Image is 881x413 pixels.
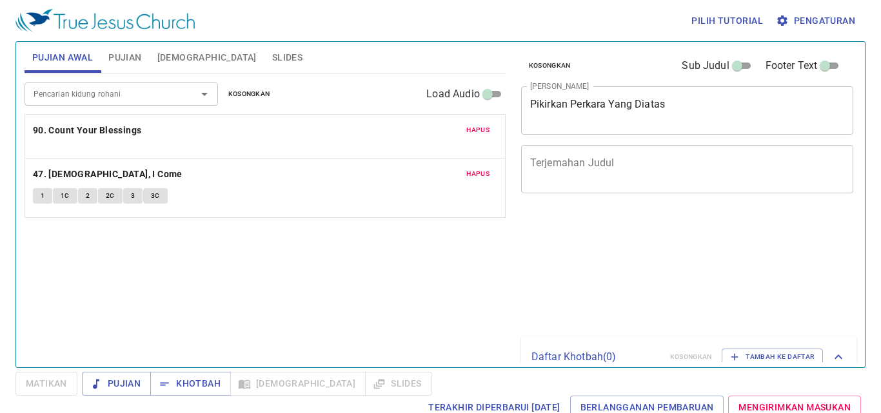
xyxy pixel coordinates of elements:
p: Daftar Khotbah ( 0 ) [531,349,660,365]
img: True Jesus Church [15,9,195,32]
button: Pilih tutorial [686,9,768,33]
button: Hapus [459,166,497,182]
span: Tambah ke Daftar [730,351,815,363]
span: 1C [61,190,70,202]
span: Pilih tutorial [691,13,763,29]
div: Daftar Khotbah(0)KosongkanTambah ke Daftar [521,336,856,378]
span: Hapus [466,168,490,180]
button: Khotbah [150,372,231,396]
button: Kosongkan [221,86,278,102]
span: Footer Text [766,58,818,73]
button: Tambah ke Daftar [722,349,823,365]
b: 90. Count Your Blessings [33,122,142,139]
span: Pengaturan [778,13,855,29]
b: 47. [DEMOGRAPHIC_DATA], I Come [33,166,183,182]
span: Pujian [92,376,141,392]
span: 3 [131,190,135,202]
span: Pujian Awal [32,50,93,66]
span: [DEMOGRAPHIC_DATA] [157,50,257,66]
button: 3 [123,188,143,204]
span: Slides [272,50,302,66]
button: 2 [78,188,97,204]
iframe: from-child [516,207,789,331]
span: 2 [86,190,90,202]
span: Load Audio [426,86,480,102]
span: Kosongkan [529,60,571,72]
span: 3C [151,190,160,202]
span: Sub Judul [682,58,729,73]
button: 1 [33,188,52,204]
button: Pujian [82,372,151,396]
button: 2C [98,188,123,204]
button: Pengaturan [773,9,860,33]
span: Hapus [466,124,490,136]
span: 2C [106,190,115,202]
span: 1 [41,190,45,202]
span: Khotbah [161,376,221,392]
button: Hapus [459,122,497,138]
span: Pujian [108,50,141,66]
button: Open [195,85,213,103]
button: 3C [143,188,168,204]
button: 90. Count Your Blessings [33,122,144,139]
button: 1C [53,188,77,204]
button: 47. [DEMOGRAPHIC_DATA], I Come [33,166,184,182]
button: Kosongkan [521,58,579,73]
span: Kosongkan [228,88,270,100]
textarea: Pikirkan Perkara Yang Diatas [530,98,845,122]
